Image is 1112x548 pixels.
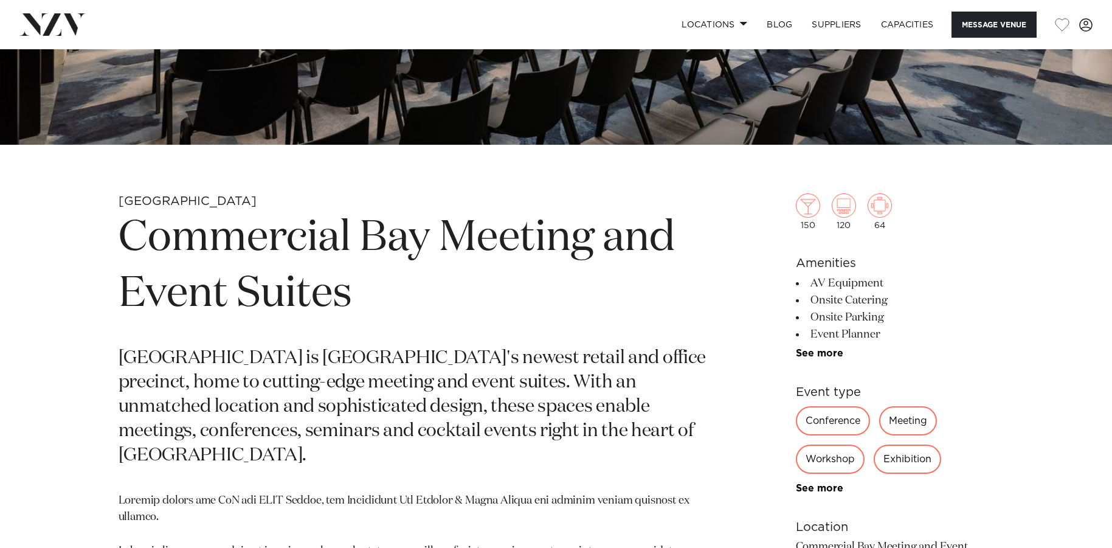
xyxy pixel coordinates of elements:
button: Message Venue [951,12,1037,38]
div: 64 [868,193,892,230]
li: Event Planner [796,326,994,343]
h6: Location [796,518,994,536]
div: Conference [796,406,870,435]
h6: Event type [796,383,994,401]
div: Workshop [796,445,865,474]
img: theatre.png [832,193,856,218]
a: BLOG [757,12,802,38]
h1: Commercial Bay Meeting and Event Suites [119,210,710,322]
small: [GEOGRAPHIC_DATA] [119,195,257,207]
a: Locations [672,12,757,38]
img: cocktail.png [796,193,820,218]
p: [GEOGRAPHIC_DATA] is [GEOGRAPHIC_DATA]'s newest retail and office precinct, home to cutting-edge ... [119,347,710,468]
li: Onsite Catering [796,292,994,309]
a: SUPPLIERS [802,12,871,38]
div: 120 [832,193,856,230]
div: 150 [796,193,820,230]
li: Onsite Parking [796,309,994,326]
img: meeting.png [868,193,892,218]
li: AV Equipment [796,275,994,292]
img: nzv-logo.png [19,13,86,35]
h6: Amenities [796,254,994,272]
div: Meeting [879,406,937,435]
a: Capacities [871,12,944,38]
div: Exhibition [874,445,941,474]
